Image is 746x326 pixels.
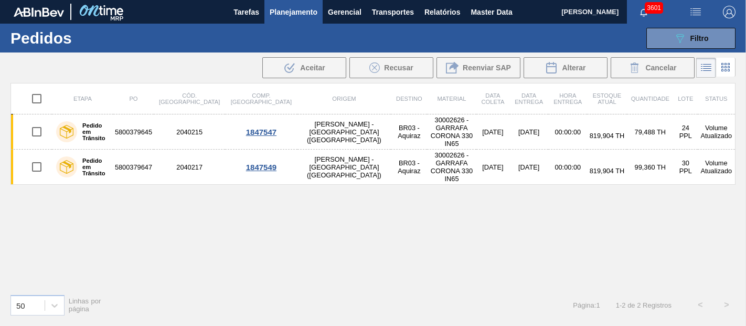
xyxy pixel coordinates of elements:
[297,150,391,185] td: [PERSON_NAME] - [GEOGRAPHIC_DATA] ([GEOGRAPHIC_DATA])
[471,6,512,18] span: Master Data
[391,114,427,150] td: BR03 - Aquiraz
[674,150,698,185] td: 30 PPL
[678,96,693,102] span: Lote
[723,6,736,18] img: Logout
[69,297,101,313] span: Linhas por página
[16,301,25,310] div: 50
[349,57,433,78] div: Recusar
[227,163,295,172] div: 1847549
[11,114,736,150] a: Pedido em Trânsito58003796452040215[PERSON_NAME] - [GEOGRAPHIC_DATA] ([GEOGRAPHIC_DATA])BR03 - Aq...
[300,64,325,72] span: Aceitar
[113,114,154,150] td: 5800379645
[631,96,669,102] span: Quantidade
[476,114,510,150] td: [DATE]
[113,150,154,185] td: 5800379647
[548,150,587,185] td: 00:00:00
[716,58,736,78] div: Visão em Cards
[481,92,504,105] span: Data coleta
[372,6,414,18] span: Transportes
[698,114,736,150] td: Volume Atualizado
[713,292,740,318] button: >
[509,150,548,185] td: [DATE]
[437,96,466,102] span: Material
[627,150,674,185] td: 99,360 TH
[705,96,727,102] span: Status
[73,96,92,102] span: Etapa
[509,114,548,150] td: [DATE]
[645,2,663,14] span: 3601
[77,122,109,141] label: Pedido em Trânsito
[698,150,736,185] td: Volume Atualizado
[424,6,460,18] span: Relatórios
[10,32,159,44] h1: Pedidos
[262,57,346,78] div: Aceitar
[14,7,64,17] img: TNhmsLtSVTkK8tSr43FrP2fwEKptu5GPRR3wAAAABJRU5ErkJggg==
[328,6,361,18] span: Gerencial
[463,64,511,72] span: Reenviar SAP
[611,57,695,78] button: Cancelar
[396,96,422,102] span: Destino
[154,150,225,185] td: 2040217
[77,157,109,176] label: Pedido em Trânsito
[674,114,698,150] td: 24 PPL
[159,92,220,105] span: Cód. [GEOGRAPHIC_DATA]
[590,132,625,140] span: 819,904 TH
[11,150,736,185] a: Pedido em Trânsito58003796472040217[PERSON_NAME] - [GEOGRAPHIC_DATA] ([GEOGRAPHIC_DATA])BR03 - Aq...
[562,64,585,72] span: Alterar
[690,34,709,43] span: Filtro
[645,64,676,72] span: Cancelar
[646,28,736,49] button: Filtro
[616,301,672,309] span: 1 - 2 de 2 Registros
[548,114,587,150] td: 00:00:00
[391,150,427,185] td: BR03 - Aquiraz
[436,57,520,78] div: Reenviar SAP
[154,114,225,150] td: 2040215
[553,92,582,105] span: Hora Entrega
[524,57,608,78] button: Alterar
[227,128,295,136] div: 1847547
[593,92,622,105] span: Estoque atual
[476,150,510,185] td: [DATE]
[515,92,543,105] span: Data Entrega
[524,57,608,78] div: Alterar Pedido
[689,6,702,18] img: userActions
[696,58,716,78] div: Visão em Lista
[573,301,600,309] span: Página : 1
[427,114,476,150] td: 30002626 - GARRAFA CORONA 330 IN65
[590,167,625,175] span: 819,904 TH
[332,96,356,102] span: Origem
[627,114,674,150] td: 79,488 TH
[129,96,137,102] span: PO
[611,57,695,78] div: Cancelar Pedidos em Massa
[687,292,713,318] button: <
[233,6,259,18] span: Tarefas
[231,92,292,105] span: Comp. [GEOGRAPHIC_DATA]
[384,64,413,72] span: Recusar
[627,5,660,19] button: Notificações
[270,6,317,18] span: Planejamento
[427,150,476,185] td: 30002626 - GARRAFA CORONA 330 IN65
[297,114,391,150] td: [PERSON_NAME] - [GEOGRAPHIC_DATA] ([GEOGRAPHIC_DATA])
